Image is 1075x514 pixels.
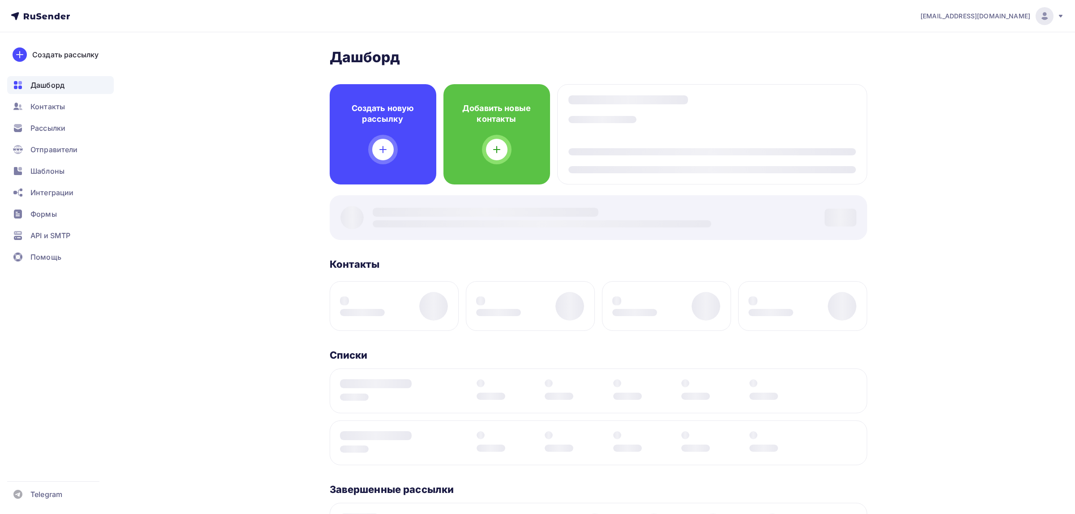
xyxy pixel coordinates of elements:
[330,258,380,270] h3: Контакты
[30,209,57,219] span: Формы
[30,80,64,90] span: Дашборд
[7,205,114,223] a: Формы
[7,98,114,116] a: Контакты
[30,489,62,500] span: Telegram
[458,103,536,124] h4: Добавить новые контакты
[344,103,422,124] h4: Создать новую рассылку
[920,12,1030,21] span: [EMAIL_ADDRESS][DOMAIN_NAME]
[30,252,61,262] span: Помощь
[30,166,64,176] span: Шаблоны
[30,123,65,133] span: Рассылки
[920,7,1064,25] a: [EMAIL_ADDRESS][DOMAIN_NAME]
[30,187,73,198] span: Интеграции
[330,349,368,361] h3: Списки
[7,76,114,94] a: Дашборд
[330,483,454,496] h3: Завершенные рассылки
[30,144,78,155] span: Отправители
[330,48,867,66] h2: Дашборд
[7,162,114,180] a: Шаблоны
[32,49,99,60] div: Создать рассылку
[7,141,114,158] a: Отправители
[7,119,114,137] a: Рассылки
[30,101,65,112] span: Контакты
[30,230,70,241] span: API и SMTP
